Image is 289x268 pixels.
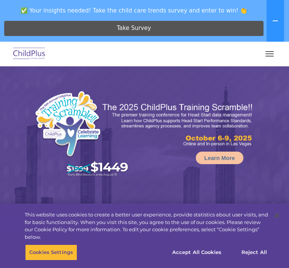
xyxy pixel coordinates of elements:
button: Reject All [230,244,278,260]
a: Learn More [196,152,243,164]
span: ✅ Your insights needed! Take the child care trends survey and enter to win! 👏 [3,3,265,18]
button: Accept All Cookies [168,244,225,260]
div: This website uses cookies to create a better user experience, provide statistics about user visit... [25,211,268,241]
button: Cookies Settings [25,244,77,260]
img: ChildPlus by Procare Solutions [11,45,47,63]
span: Take Survey [117,22,151,35]
button: Close [268,207,285,224]
a: Take Survey [4,21,264,36]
